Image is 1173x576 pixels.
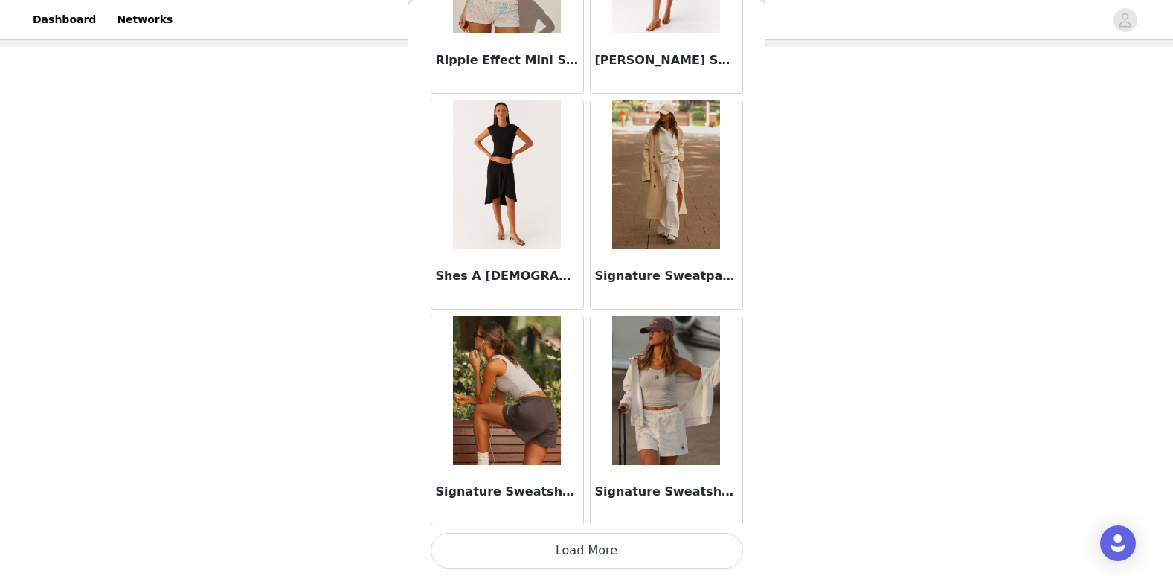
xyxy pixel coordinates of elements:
[612,100,720,249] img: Signature Sweatpants - Ivory
[436,267,579,285] h3: Shes A [DEMOGRAPHIC_DATA] Midi Skirt - Black
[436,483,579,501] h3: Signature Sweatshorts - Charcoal
[1100,525,1136,561] div: Open Intercom Messenger
[108,3,181,36] a: Networks
[1118,8,1132,32] div: avatar
[431,533,743,569] button: Load More
[436,51,579,69] h3: Ripple Effect Mini Shorts - Ivory
[595,483,738,501] h3: Signature Sweatshorts - Grey
[24,3,105,36] a: Dashboard
[453,100,561,249] img: Shes A Lady Midi Skirt - Black
[595,267,738,285] h3: Signature Sweatpants - Ivory
[595,51,738,69] h3: [PERSON_NAME] Shorts - Blue
[453,316,561,465] img: Signature Sweatshorts - Charcoal
[612,316,720,465] img: Signature Sweatshorts - Grey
